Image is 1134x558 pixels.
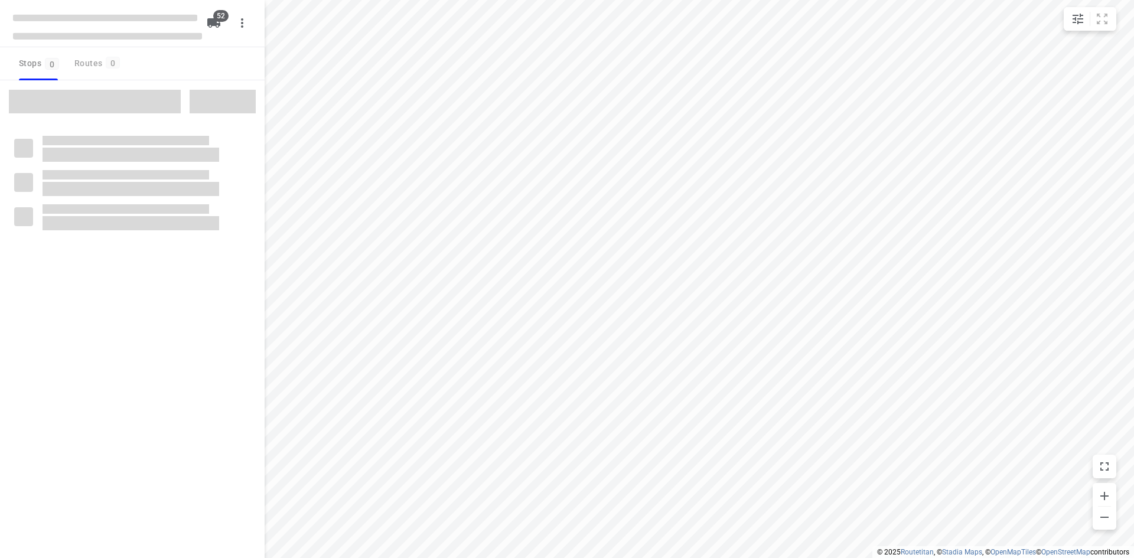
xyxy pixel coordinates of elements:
li: © 2025 , © , © © contributors [877,548,1129,556]
a: OpenStreetMap [1041,548,1090,556]
button: Map settings [1066,7,1090,31]
a: Routetitan [901,548,934,556]
a: OpenMapTiles [990,548,1036,556]
div: small contained button group [1064,7,1116,31]
a: Stadia Maps [942,548,982,556]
